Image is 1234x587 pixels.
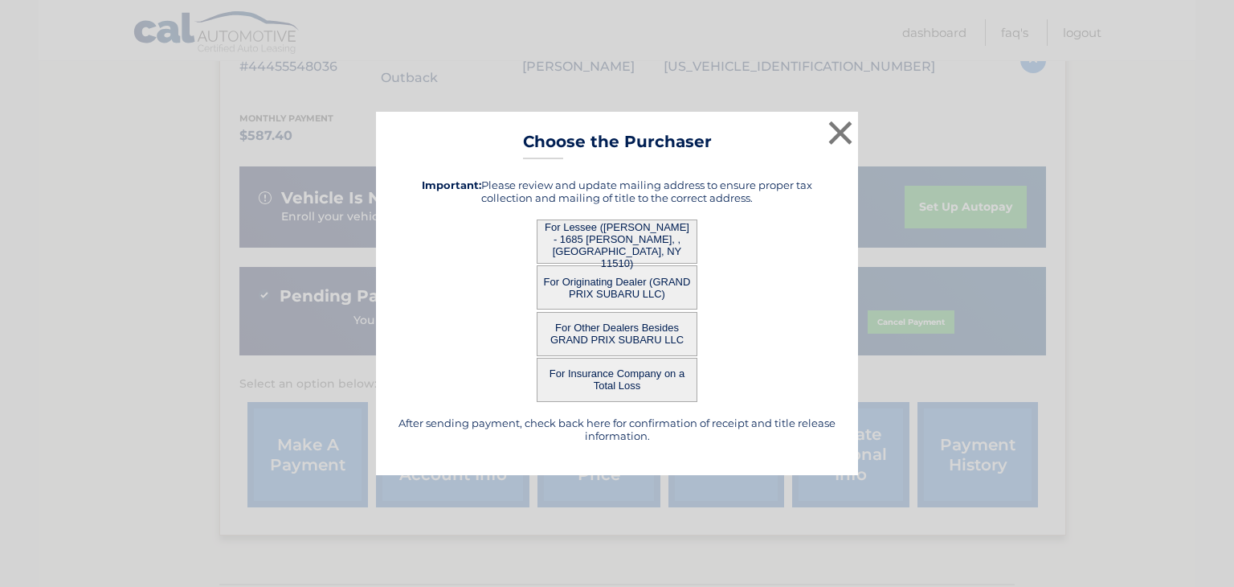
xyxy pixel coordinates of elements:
h5: Please review and update mailing address to ensure proper tax collection and mailing of title to ... [396,179,838,204]
strong: Important: [422,179,481,191]
button: For Insurance Company on a Total Loss [537,358,697,402]
button: For Originating Dealer (GRAND PRIX SUBARU LLC) [537,265,697,310]
button: For Lessee ([PERSON_NAME] - 1685 [PERSON_NAME], , [GEOGRAPHIC_DATA], NY 11510) [537,220,697,264]
button: × [824,117,856,149]
h3: Choose the Purchaser [523,132,712,160]
button: For Other Dealers Besides GRAND PRIX SUBARU LLC [537,312,697,356]
h5: After sending payment, check back here for confirmation of receipt and title release information. [396,417,838,442]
